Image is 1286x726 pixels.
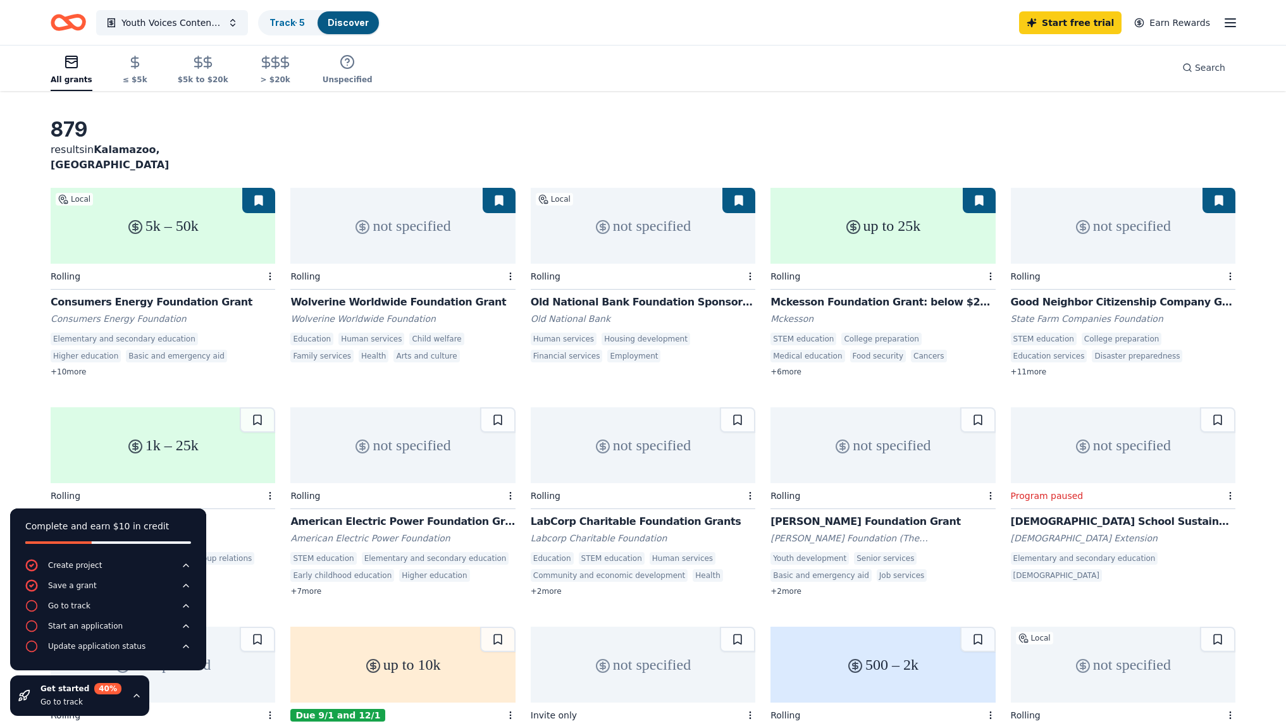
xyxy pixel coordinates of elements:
a: not specifiedRollingGood Neighbor Citizenship Company GrantsState Farm Companies FoundationSTEM e... [1011,188,1235,377]
div: $5k to $20k [178,75,228,85]
div: Rolling [770,710,800,720]
div: Good Neighbor Citizenship Company Grants [1011,295,1235,310]
div: Rolling [1011,271,1041,281]
div: > $20k [259,75,292,85]
div: + 11 more [1011,367,1235,377]
div: Go to track [48,601,90,611]
div: Senior services [854,552,917,565]
button: Unspecified [323,49,373,91]
div: 500 – 2k [770,627,995,703]
div: Youth development [770,552,849,565]
div: College preparation [841,333,922,345]
a: 1k – 25kRollingAvnet Cares GrantsAvnet Inc.STEM educationDiversity and intergroup relationsEnviro... [51,407,275,586]
div: not specified [1011,407,1235,483]
button: Go to track [25,600,191,620]
div: Higher education [51,350,121,362]
div: Human services [531,333,597,345]
div: Community and economic development [531,569,688,582]
div: Human services [650,552,715,565]
div: Old National Bank [531,312,755,325]
div: Rolling [531,271,560,281]
div: not specified [1011,188,1235,264]
div: up to 25k [770,188,995,264]
div: Child welfare [409,333,464,345]
div: Get started [40,683,121,694]
div: not specified [531,188,755,264]
div: not specified [1011,627,1235,703]
button: Search [1172,55,1235,80]
div: Financial services [531,350,603,362]
div: STEM education [290,552,356,565]
div: Old National Bank Foundation Sponsorships [531,295,755,310]
div: Food security [850,350,906,362]
div: Local [536,193,573,206]
div: Elementary and secondary education [51,333,198,345]
div: Rolling [1011,710,1041,720]
div: Consumers Energy Foundation Grant [51,295,275,310]
div: State Farm Companies Foundation [1011,312,1235,325]
div: Arts and culture [393,350,459,362]
div: Mckesson [770,312,995,325]
div: Rolling [290,271,320,281]
a: not specifiedProgram paused[DEMOGRAPHIC_DATA] School Sustainability Initiative Grant[DEMOGRAPHIC_... [1011,407,1235,586]
div: not specified [770,407,995,483]
div: Basic and emergency aid [126,350,227,362]
div: Local [56,193,93,206]
div: Elementary and secondary education [362,552,509,565]
div: STEM education [579,552,645,565]
div: not specified [290,407,515,483]
span: Kalamazoo, [GEOGRAPHIC_DATA] [51,144,169,171]
div: Wolverine Worldwide Foundation Grant [290,295,515,310]
a: not specifiedRollingAmerican Electric Power Foundation GrantsAmerican Electric Power FoundationST... [290,407,515,596]
div: 879 [51,117,275,142]
div: Family services [290,350,354,362]
div: Education [290,333,333,345]
div: Rolling [290,491,320,501]
a: Start free trial [1019,11,1122,34]
div: STEM education [1011,333,1077,345]
a: Home [51,8,86,37]
div: Health [693,569,722,582]
button: Update application status [25,640,191,660]
span: Search [1195,60,1225,75]
div: [DEMOGRAPHIC_DATA] [1011,569,1102,582]
div: not specified [290,188,515,264]
div: All grants [51,75,92,85]
div: not specified [531,407,755,483]
div: + 2 more [531,586,755,596]
div: Due 9/1 and 12/1 [290,709,385,722]
span: Youth Voices Content Creators [121,15,223,30]
div: Start an application [48,621,123,631]
div: Rolling [51,271,80,281]
a: Track· 5 [269,17,305,28]
div: Rolling [770,491,800,501]
div: Consumers Energy Foundation [51,312,275,325]
div: [PERSON_NAME] Foundation Grant [770,514,995,529]
div: up to 10k [290,627,515,703]
div: Cancers [911,350,947,362]
div: Disaster preparedness [1092,350,1182,362]
div: Medical education [770,350,844,362]
div: + 7 more [290,586,515,596]
div: American Electric Power Foundation Grants [290,514,515,529]
a: Earn Rewards [1127,11,1218,34]
a: Discover [328,17,369,28]
button: Save a grant [25,579,191,600]
div: Elementary and secondary education [1011,552,1158,565]
div: Higher education [399,569,469,582]
button: All grants [51,49,92,91]
div: STEM education [770,333,836,345]
span: in [51,144,169,171]
div: Complete and earn $10 in credit [25,519,191,534]
a: not specifiedRollingLabCorp Charitable Foundation GrantsLabcorp Charitable FoundationEducationSTE... [531,407,755,596]
button: Start an application [25,620,191,640]
div: Health [359,350,388,362]
div: 40 % [94,683,121,694]
div: Education [531,552,574,565]
div: + 10 more [51,367,275,377]
a: 5k – 50kLocalRollingConsumers Energy Foundation GrantConsumers Energy FoundationElementary and se... [51,188,275,377]
div: + 2 more [770,586,995,596]
a: not specifiedLocalRollingOld National Bank Foundation SponsorshipsOld National BankHuman services... [531,188,755,367]
button: Create project [25,559,191,579]
div: Human services [338,333,404,345]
